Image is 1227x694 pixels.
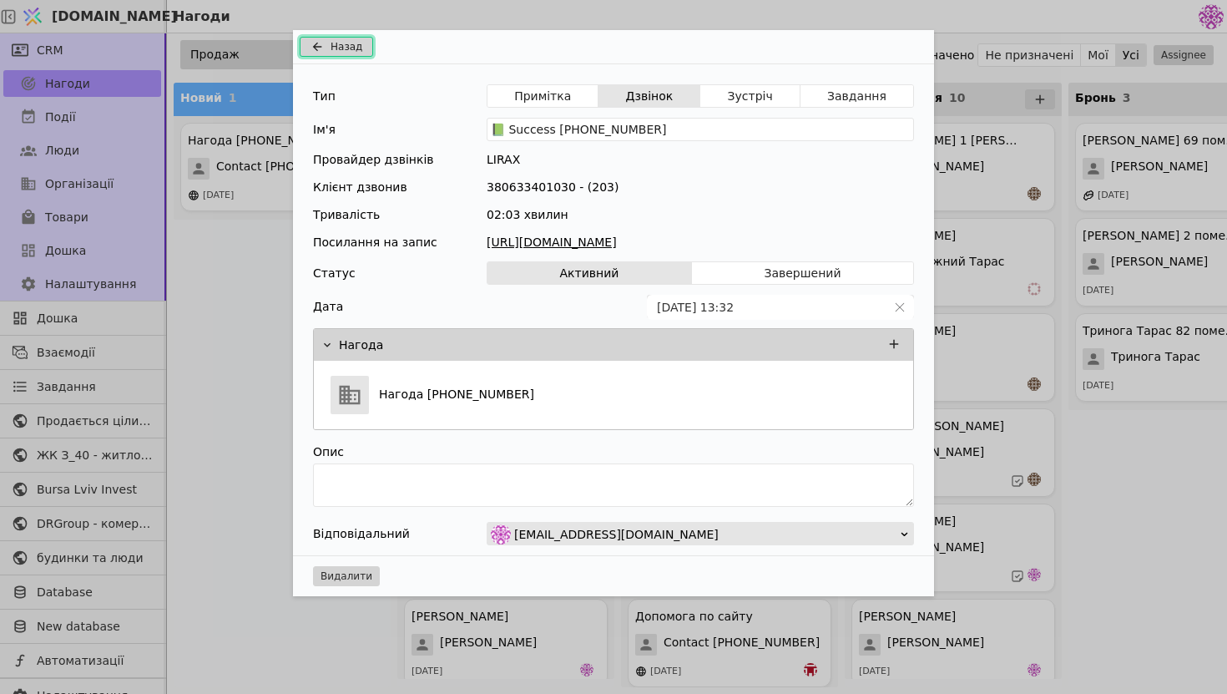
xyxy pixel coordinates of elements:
[339,337,383,354] p: Нагода
[313,522,410,545] div: Відповідальний
[313,151,434,169] div: Провайдер дзвінків
[313,566,380,586] button: Видалити
[487,261,692,285] button: Активний
[313,234,437,251] div: Посилання на запис
[379,386,534,403] p: Нагода [PHONE_NUMBER]
[313,179,407,196] div: Клієнт дзвонив
[598,84,700,108] button: Дзвінок
[487,151,914,169] div: LIRAX
[648,296,886,319] input: dd.MM.yyyy HH:mm
[800,84,913,108] button: Завдання
[487,206,914,224] div: 02:03 хвилин
[487,84,598,108] button: Примітка
[293,30,934,596] div: Add Opportunity
[313,84,336,108] div: Тип
[313,118,336,141] div: Ім'я
[313,206,380,224] div: Тривалість
[487,234,914,251] a: [URL][DOMAIN_NAME]
[491,524,511,545] img: de
[514,523,719,546] span: [EMAIL_ADDRESS][DOMAIN_NAME]
[894,301,906,313] button: Clear
[700,84,800,108] button: Зустріч
[894,301,906,313] svg: close
[331,39,362,54] span: Назад
[313,298,343,316] label: Дата
[487,179,914,196] div: 380633401030 - (203)
[313,440,914,464] div: Опис
[692,261,913,285] button: Завершений
[313,261,356,285] div: Статус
